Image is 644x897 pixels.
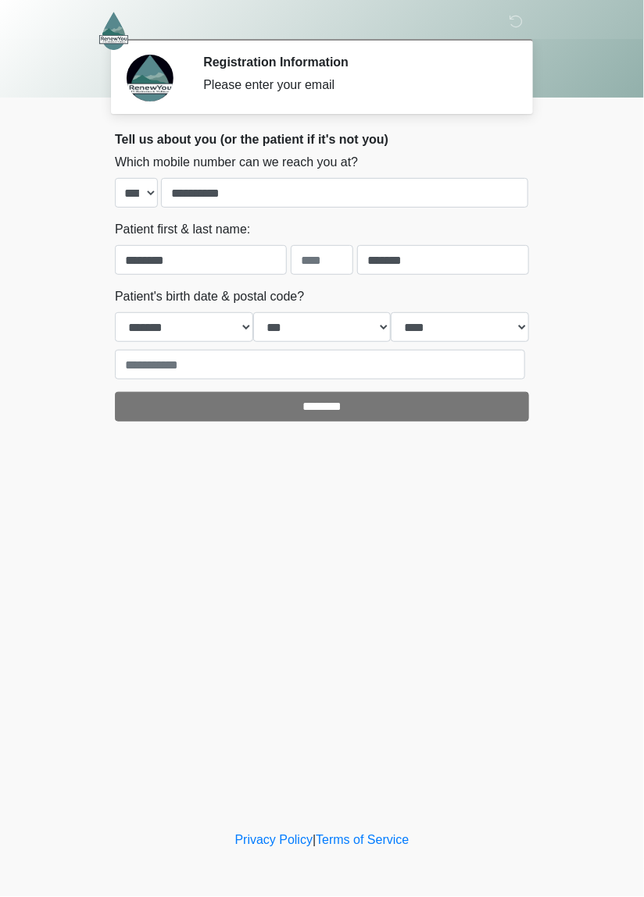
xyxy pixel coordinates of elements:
div: Please enter your email [203,76,506,94]
img: RenewYou IV Hydration and Wellness Logo [99,12,128,50]
label: Patient's birth date & postal code? [115,287,304,306]
a: Privacy Policy [235,834,313,847]
img: Agent Avatar [127,55,174,101]
label: Which mobile number can we reach you at? [115,153,358,172]
label: Patient first & last name: [115,220,250,239]
a: | [313,834,316,847]
a: Terms of Service [316,834,409,847]
h2: Registration Information [203,55,506,69]
h2: Tell us about you (or the patient if it's not you) [115,132,529,147]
